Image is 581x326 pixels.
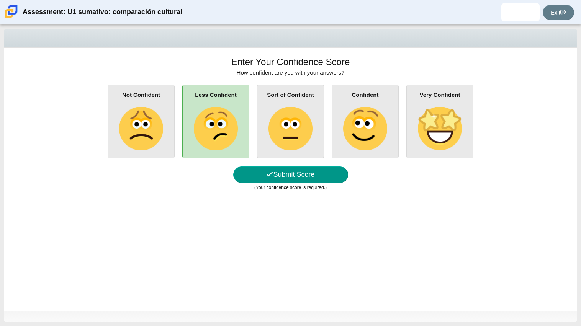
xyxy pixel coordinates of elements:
img: confused-face.png [194,107,237,150]
span: How confident are you with your answers? [237,69,345,76]
b: Less Confident [195,91,236,98]
a: Carmen School of Science & Technology [3,14,19,21]
h1: Enter Your Confidence Score [231,55,350,68]
img: slightly-smiling-face.png [343,107,387,150]
img: star-struck-face.png [418,107,462,150]
img: neutral-face.png [268,107,312,150]
div: Assessment: U1 sumativo: comparación cultural [23,3,182,21]
img: slightly-frowning-face.png [119,107,163,150]
img: Carmen School of Science & Technology [3,3,19,20]
small: (Your confidence score is required.) [254,185,327,190]
button: Submit Score [233,166,348,183]
img: veronica.morelos.y7Leex [514,6,527,18]
b: Very Confident [420,91,460,98]
b: Sort of Confident [267,91,314,98]
b: Not Confident [122,91,160,98]
a: Exit [543,5,574,20]
b: Confident [352,91,379,98]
